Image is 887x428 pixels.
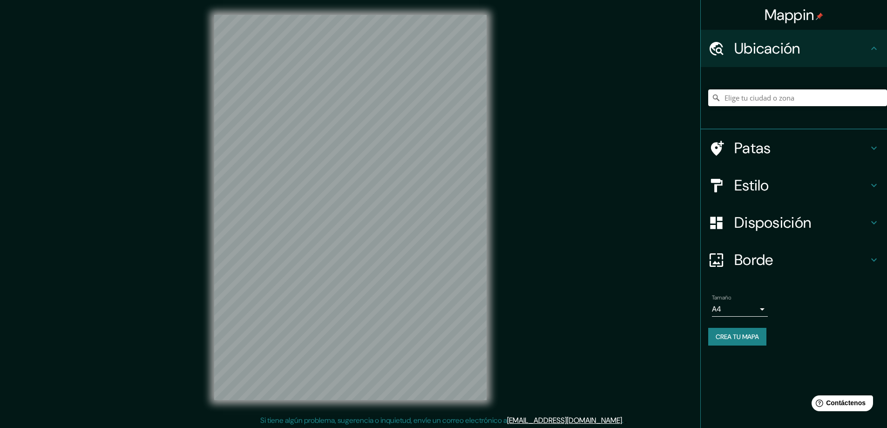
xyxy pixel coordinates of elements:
[701,204,887,241] div: Disposición
[816,13,823,20] img: pin-icon.png
[734,176,769,195] font: Estilo
[712,304,721,314] font: A4
[765,5,814,25] font: Mappin
[260,415,507,425] font: Si tiene algún problema, sugerencia o inquietud, envíe un correo electrónico a
[712,302,768,317] div: A4
[622,415,623,425] font: .
[701,167,887,204] div: Estilo
[701,129,887,167] div: Patas
[734,39,800,58] font: Ubicación
[708,89,887,106] input: Elige tu ciudad o zona
[701,241,887,279] div: Borde
[712,294,731,301] font: Tamaño
[716,333,759,341] font: Crea tu mapa
[701,30,887,67] div: Ubicación
[734,213,811,232] font: Disposición
[734,138,771,158] font: Patas
[507,415,622,425] a: [EMAIL_ADDRESS][DOMAIN_NAME]
[625,415,627,425] font: .
[708,328,766,346] button: Crea tu mapa
[623,415,625,425] font: .
[214,15,487,400] canvas: Mapa
[734,250,773,270] font: Borde
[804,392,877,418] iframe: Lanzador de widgets de ayuda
